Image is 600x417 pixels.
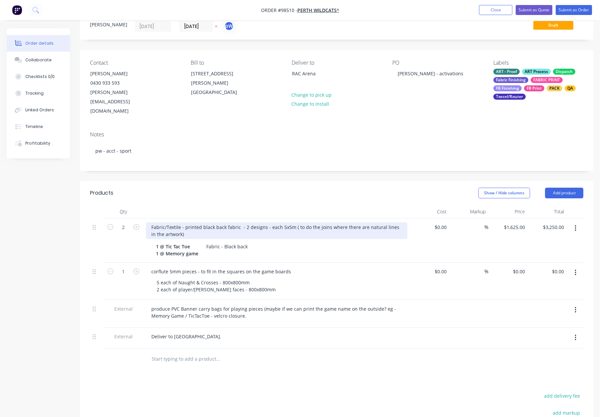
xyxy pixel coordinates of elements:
button: add delivery fee [540,391,583,400]
div: 5 each of Naught & Crosses - 800x800mm 2 each of player/[PERSON_NAME] faces - 800x800mm [151,278,281,294]
div: Texcel/Router [493,94,526,100]
button: pW [224,21,234,31]
div: FABRIC PRINT [531,77,563,83]
div: Notes [90,131,583,138]
div: [PERSON_NAME] [90,69,146,78]
input: Start typing to add a product... [151,352,285,366]
div: [PERSON_NAME]0430 933 593[PERSON_NAME][EMAIL_ADDRESS][DOMAIN_NAME] [85,69,151,116]
button: Profitability [7,135,70,152]
div: Timeline [25,124,43,130]
div: Contact [90,60,180,66]
button: Collaborate [7,52,70,68]
div: corflute 5mm pieces - to fit in the squares on the game boards [146,267,296,276]
div: Total [528,205,567,218]
div: Labels [493,60,583,66]
button: Submit as Quote [516,5,552,15]
div: Fabric/Textile - printed black back fabric - 2 designs - each 5x5m ( to do the joins where there ... [146,222,407,239]
div: 1 @ Tic Tac Toe 1 @ Memory game [153,242,201,258]
span: % [484,268,488,275]
div: PACK [547,85,562,91]
div: Bill to [191,60,281,66]
a: PERTH WILDCATS^ [297,7,339,13]
button: Add product [545,188,583,198]
div: ART Process [522,69,551,75]
div: Checklists 0/0 [25,74,55,80]
div: FB Finishing [493,85,522,91]
div: Qty [103,205,143,218]
span: External [106,333,141,340]
div: [STREET_ADDRESS][PERSON_NAME] [191,69,246,88]
button: Tracking [7,85,70,102]
div: Cost [410,205,449,218]
div: FB Print [524,85,544,91]
div: pw - acct - sport [90,141,583,161]
div: RAC Arena [292,69,347,78]
div: Price [488,205,528,218]
div: PO [392,60,482,66]
button: Timeline [7,118,70,135]
div: Tracking [25,90,44,96]
div: QA [565,85,576,91]
div: Profitability [25,140,50,146]
div: [PERSON_NAME] - activations [392,69,469,78]
div: produce PVC Banner carry bags for playing pieces (maybe if we can print the game name on the outs... [146,304,407,321]
button: Submit as Order [556,5,592,15]
span: Draft [533,21,573,29]
div: RAC Arena [286,69,353,90]
div: [STREET_ADDRESS][PERSON_NAME][GEOGRAPHIC_DATA] [185,69,252,97]
button: Change to pick up [288,90,335,99]
div: [PERSON_NAME] [90,21,127,28]
button: Show / Hide columns [478,188,530,198]
div: Fabric - Black back [204,242,250,251]
div: Linked Orders [25,107,54,113]
div: Products [90,189,113,197]
img: Factory [12,5,22,15]
div: 0430 933 593 [90,78,146,88]
button: Change to install [288,99,333,108]
button: Close [479,5,512,15]
div: Collaborate [25,57,52,63]
span: External [106,305,141,312]
div: [GEOGRAPHIC_DATA] [191,88,246,97]
div: Deliver to [292,60,382,66]
div: Deliver to [GEOGRAPHIC_DATA]. [146,332,227,341]
div: [PERSON_NAME][EMAIL_ADDRESS][DOMAIN_NAME] [90,88,146,116]
button: Order details [7,35,70,52]
div: Order details [25,40,54,46]
div: Dispatch [553,69,575,75]
div: Fabric Finishing [493,77,528,83]
span: % [484,223,488,231]
button: Checklists 0/0 [7,68,70,85]
div: ART - Proof [493,69,520,75]
button: Linked Orders [7,102,70,118]
div: Markup [449,205,489,218]
span: Order #98510 - [261,7,297,13]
